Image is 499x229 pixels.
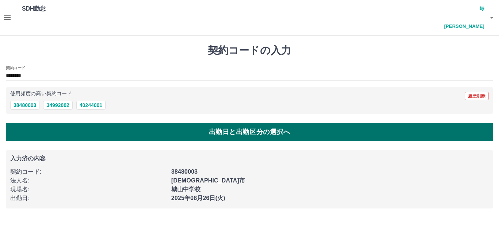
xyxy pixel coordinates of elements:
[171,169,198,175] b: 38480003
[10,91,72,96] p: 使用頻度の高い契約コード
[465,92,489,100] button: 履歴削除
[171,195,225,201] b: 2025年08月26日(火)
[10,156,489,162] p: 入力済の内容
[10,194,167,203] p: 出勤日 :
[10,176,167,185] p: 法人名 :
[171,186,201,192] b: 城山中学校
[171,177,245,184] b: [DEMOGRAPHIC_DATA]市
[10,167,167,176] p: 契約コード :
[76,101,106,110] button: 40244001
[10,101,39,110] button: 38480003
[10,185,167,194] p: 現場名 :
[6,44,493,57] h1: 契約コードの入力
[6,123,493,141] button: 出勤日と出勤区分の選択へ
[6,65,25,71] h2: 契約コード
[43,101,72,110] button: 34992002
